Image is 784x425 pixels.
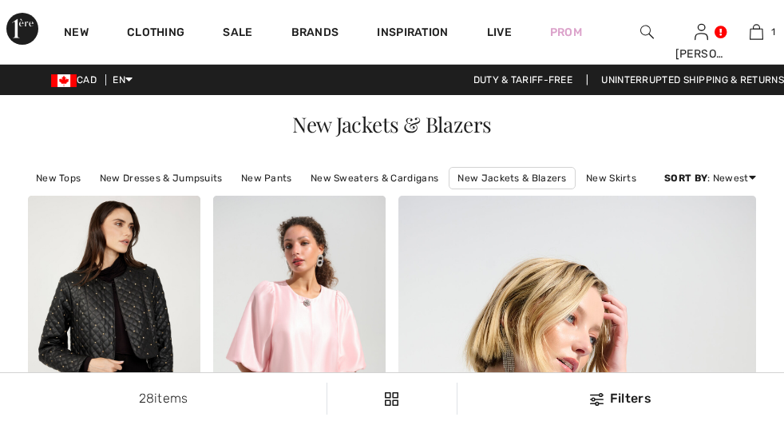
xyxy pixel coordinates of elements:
img: Filters [385,392,398,406]
span: New Jackets & Blazers [292,110,492,138]
span: EN [113,74,133,85]
a: New [64,26,89,42]
span: 28 [139,391,155,406]
div: [PERSON_NAME] [675,46,729,62]
a: New Tops [28,168,89,189]
a: New Sweaters & Cardigans [303,168,446,189]
a: 1 [730,22,783,42]
img: search the website [640,22,654,42]
span: CAD [51,74,103,85]
a: Prom [550,24,582,41]
a: Sale [223,26,252,42]
img: My Bag [750,22,763,42]
strong: Sort By [664,173,707,184]
a: New Outerwear [647,168,737,189]
a: New Skirts [578,168,644,189]
div: Filters [467,389,774,408]
img: Canadian Dollar [51,74,77,87]
a: New Pants [233,168,300,189]
a: Clothing [127,26,184,42]
a: Brands [291,26,339,42]
iframe: Opens a widget where you can find more information [681,305,768,345]
img: 1ère Avenue [6,13,38,45]
img: Filters [590,393,604,406]
a: New Dresses & Jumpsuits [92,168,231,189]
div: : Newest [664,171,756,185]
a: Live [487,24,512,41]
span: 1 [771,25,775,39]
span: Inspiration [377,26,448,42]
a: Sign In [695,24,708,39]
img: My Info [695,22,708,42]
a: New Jackets & Blazers [449,167,575,189]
